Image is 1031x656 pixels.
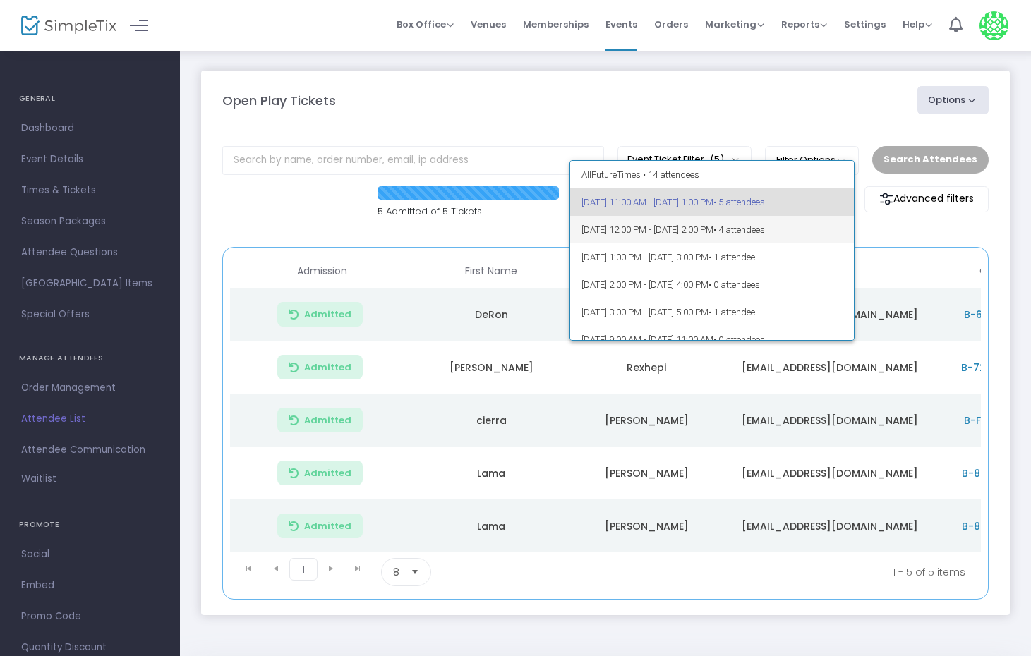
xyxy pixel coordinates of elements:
span: [DATE] 11:00 AM - [DATE] 1:00 PM [581,188,843,216]
span: • 0 attendees [709,279,760,290]
span: [DATE] 1:00 PM - [DATE] 3:00 PM [581,243,843,271]
span: [DATE] 2:00 PM - [DATE] 4:00 PM [581,271,843,298]
span: [DATE] 9:00 AM - [DATE] 11:00 AM [581,326,843,353]
span: All Future Times • 14 attendees [581,161,843,188]
span: [DATE] 3:00 PM - [DATE] 5:00 PM [581,298,843,326]
span: • 1 attendee [709,252,755,262]
span: • 1 attendee [709,307,755,317]
span: [DATE] 12:00 PM - [DATE] 2:00 PM [581,216,843,243]
span: • 0 attendees [713,334,765,345]
span: • 4 attendees [713,224,765,235]
span: • 5 attendees [713,197,765,207]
